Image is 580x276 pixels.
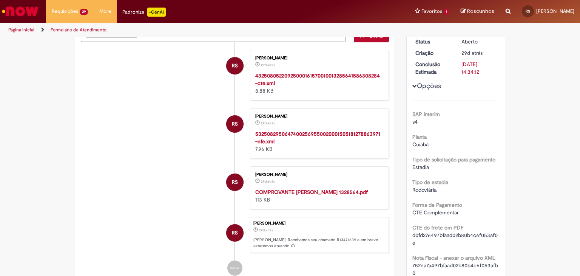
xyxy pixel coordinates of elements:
[226,115,244,133] div: RAFAEL SANDRINO
[461,38,497,45] div: Aberto
[461,50,483,56] span: 29d atrás
[412,179,448,186] b: Tipo de estadia
[255,188,381,203] div: 113 KB
[412,254,495,261] b: Nota Fiscal - anexar o arquivo XML
[255,72,380,87] a: 43250805220925000161570010013285641586308284-cte.xml
[122,8,166,17] div: Padroniza
[410,38,456,45] dt: Status
[412,202,462,208] b: Forma de Pagamento
[255,172,381,177] div: [PERSON_NAME]
[412,156,495,163] b: Tipo de solicitação para pagamento
[412,141,429,148] span: Cuiabá
[51,27,106,33] a: Formulário de Atendimento
[255,72,381,95] div: 8.88 KB
[255,56,381,60] div: [PERSON_NAME]
[255,130,381,153] div: 7.96 KB
[8,27,34,33] a: Página inicial
[253,237,385,249] p: [PERSON_NAME]! Recebemos seu chamado R13471639 e em breve estaremos atuando.
[226,57,244,74] div: RAFAEL SANDRINO
[232,173,238,191] span: RS
[461,8,494,15] a: Rascunhos
[412,133,427,140] b: Planta
[232,224,238,242] span: RS
[261,63,275,67] time: 02/09/2025 10:23:13
[232,57,238,75] span: RS
[412,111,440,118] b: SAP Interim
[52,8,78,15] span: Requisições
[261,179,275,184] span: 29d atrás
[412,186,437,193] span: Rodoviária
[461,49,497,57] div: 02/09/2025 10:34:08
[412,118,418,125] span: s4
[369,33,384,39] span: Enviar
[81,217,389,253] li: RAFAEL SANDRINO
[412,209,459,216] span: CTE Complementar
[253,221,385,226] div: [PERSON_NAME]
[467,8,494,15] span: Rascunhos
[461,60,497,76] div: [DATE] 14:34:12
[526,9,530,14] span: RS
[80,9,88,15] span: 29
[6,23,381,37] ul: Trilhas de página
[232,115,238,133] span: RS
[412,224,463,231] b: CTE do frete em PDF
[255,189,368,195] a: COMPROVANTE [PERSON_NAME] 1328564.pdf
[261,63,275,67] span: 29d atrás
[536,8,574,14] span: [PERSON_NAME]
[412,164,429,171] span: Estadia
[226,174,244,191] div: RAFAEL SANDRINO
[255,114,381,119] div: [PERSON_NAME]
[461,50,483,56] time: 02/09/2025 10:34:08
[99,8,111,15] span: More
[259,228,273,233] span: 29d atrás
[412,232,498,246] span: d0fd276497bfaad02b80b4c6f053af0e
[259,228,273,233] time: 02/09/2025 10:34:08
[226,224,244,242] div: RAFAEL SANDRINO
[444,9,449,15] span: 1
[1,4,40,19] img: ServiceNow
[261,121,275,126] span: 29d atrás
[421,8,442,15] span: Favoritos
[261,121,275,126] time: 02/09/2025 10:22:55
[261,179,275,184] time: 02/09/2025 10:21:59
[410,49,456,57] dt: Criação
[255,130,380,145] a: 53250829506474002569550020001505181278863971-nfe.xml
[410,60,456,76] dt: Conclusão Estimada
[147,8,166,17] p: +GenAi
